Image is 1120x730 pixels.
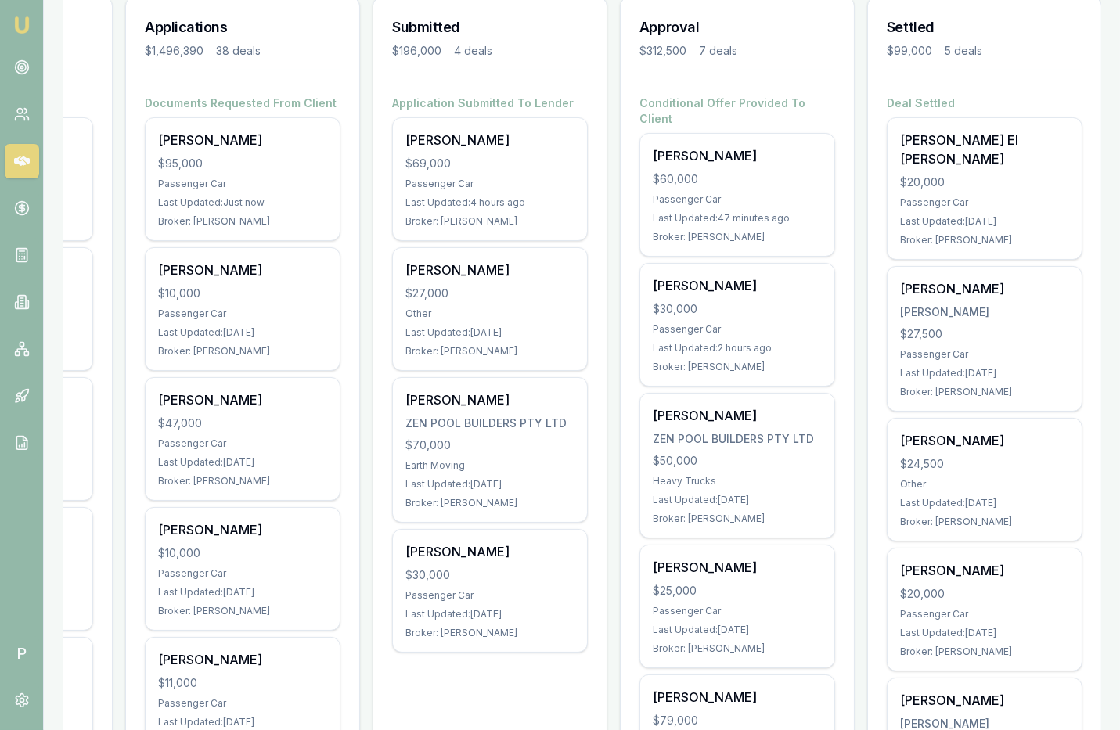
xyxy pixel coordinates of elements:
h3: Settled [887,16,1082,38]
div: Last Updated: [DATE] [405,608,574,620]
div: $1,496,390 [145,43,203,59]
div: $60,000 [653,171,822,187]
div: Last Updated: [DATE] [158,456,327,469]
div: Broker: [PERSON_NAME] [900,234,1069,246]
div: [PERSON_NAME] [405,390,574,409]
div: [PERSON_NAME] [653,688,822,707]
div: 7 deals [699,43,737,59]
div: [PERSON_NAME] [900,279,1069,298]
div: Last Updated: [DATE] [158,716,327,728]
div: Passenger Car [405,589,574,602]
div: Passenger Car [653,193,822,206]
div: Last Updated: [DATE] [653,494,822,506]
div: $10,000 [158,545,327,561]
div: Earth Moving [405,459,574,472]
h4: Deal Settled [887,95,1082,111]
div: Passenger Car [900,608,1069,620]
div: Last Updated: [DATE] [158,586,327,599]
div: Passenger Car [900,196,1069,209]
div: [PERSON_NAME] [653,276,822,295]
div: Broker: [PERSON_NAME] [653,512,822,525]
div: Passenger Car [158,697,327,710]
div: Last Updated: [DATE] [900,367,1069,379]
div: Last Updated: 2 hours ago [653,342,822,354]
div: $24,500 [900,456,1069,472]
div: Passenger Car [158,437,327,450]
div: [PERSON_NAME] [653,558,822,577]
div: Heavy Trucks [653,475,822,487]
div: [PERSON_NAME] [900,431,1069,450]
div: [PERSON_NAME] [158,520,327,539]
div: Broker: [PERSON_NAME] [653,642,822,655]
div: $99,000 [887,43,932,59]
div: $50,000 [653,453,822,469]
div: 4 deals [454,43,492,59]
div: Passenger Car [900,348,1069,361]
div: Broker: [PERSON_NAME] [653,231,822,243]
div: ZEN POOL BUILDERS PTY LTD [653,431,822,447]
div: Broker: [PERSON_NAME] [158,345,327,358]
div: Passenger Car [653,323,822,336]
div: Other [900,478,1069,491]
div: Broker: [PERSON_NAME] [405,345,574,358]
div: Broker: [PERSON_NAME] [158,215,327,228]
div: Last Updated: [DATE] [405,326,574,339]
div: $196,000 [392,43,441,59]
div: $20,000 [900,586,1069,602]
div: [PERSON_NAME] [405,542,574,561]
div: Passenger Car [158,178,327,190]
div: 38 deals [216,43,261,59]
div: $70,000 [405,437,574,453]
div: ZEN POOL BUILDERS PTY LTD [405,415,574,431]
div: Broker: [PERSON_NAME] [158,475,327,487]
h3: Approval [639,16,835,38]
div: $20,000 [900,174,1069,190]
div: $27,000 [405,286,574,301]
div: Last Updated: [DATE] [158,326,327,339]
div: Last Updated: [DATE] [900,497,1069,509]
div: $95,000 [158,156,327,171]
div: [PERSON_NAME] [653,406,822,425]
div: [PERSON_NAME] [158,131,327,149]
h3: Applications [145,16,340,38]
div: $25,000 [653,583,822,599]
div: Last Updated: 4 hours ago [405,196,574,209]
div: Broker: [PERSON_NAME] [900,516,1069,528]
div: [PERSON_NAME] [405,261,574,279]
div: [PERSON_NAME] [405,131,574,149]
h4: Application Submitted To Lender [392,95,588,111]
div: [PERSON_NAME] [158,390,327,409]
h3: Submitted [392,16,588,38]
div: $69,000 [405,156,574,171]
div: Other [405,307,574,320]
div: Broker: [PERSON_NAME] [405,215,574,228]
div: Passenger Car [158,307,327,320]
div: $47,000 [158,415,327,431]
div: Last Updated: Just now [158,196,327,209]
div: Passenger Car [405,178,574,190]
div: Last Updated: [DATE] [405,478,574,491]
div: [PERSON_NAME] [900,304,1069,320]
div: [PERSON_NAME] [653,146,822,165]
div: Broker: [PERSON_NAME] [405,627,574,639]
div: [PERSON_NAME] [900,691,1069,710]
div: Last Updated: 47 minutes ago [653,212,822,225]
img: emu-icon-u.png [13,16,31,34]
div: [PERSON_NAME] [158,261,327,279]
div: Last Updated: [DATE] [900,215,1069,228]
div: $30,000 [405,567,574,583]
h4: Conditional Offer Provided To Client [639,95,835,127]
div: [PERSON_NAME] [900,561,1069,580]
div: $10,000 [158,286,327,301]
div: Passenger Car [158,567,327,580]
h4: Documents Requested From Client [145,95,340,111]
div: 5 deals [945,43,982,59]
div: Broker: [PERSON_NAME] [900,386,1069,398]
div: Broker: [PERSON_NAME] [653,361,822,373]
div: Broker: [PERSON_NAME] [405,497,574,509]
span: P [5,636,39,671]
div: $30,000 [653,301,822,317]
div: Last Updated: [DATE] [653,624,822,636]
div: Broker: [PERSON_NAME] [900,645,1069,658]
div: $11,000 [158,675,327,691]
